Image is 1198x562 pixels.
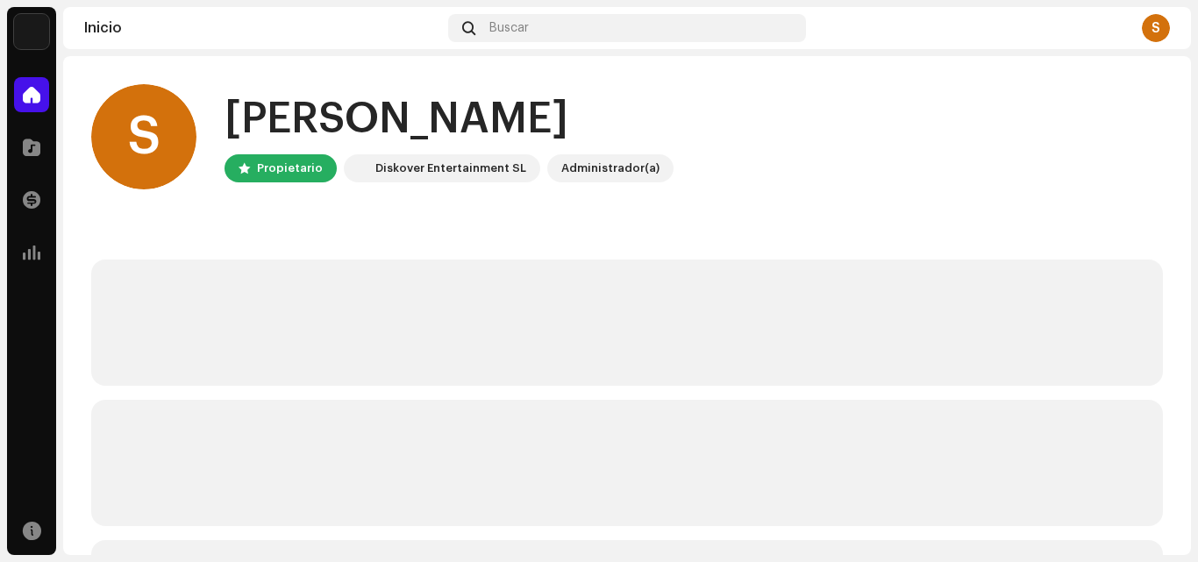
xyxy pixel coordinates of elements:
[257,158,323,179] div: Propietario
[561,158,660,179] div: Administrador(a)
[225,91,674,147] div: [PERSON_NAME]
[84,21,441,35] div: Inicio
[489,21,529,35] span: Buscar
[347,158,368,179] img: 297a105e-aa6c-4183-9ff4-27133c00f2e2
[1142,14,1170,42] div: S
[91,84,196,189] div: S
[14,14,49,49] img: 297a105e-aa6c-4183-9ff4-27133c00f2e2
[375,158,526,179] div: Diskover Entertainment SL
